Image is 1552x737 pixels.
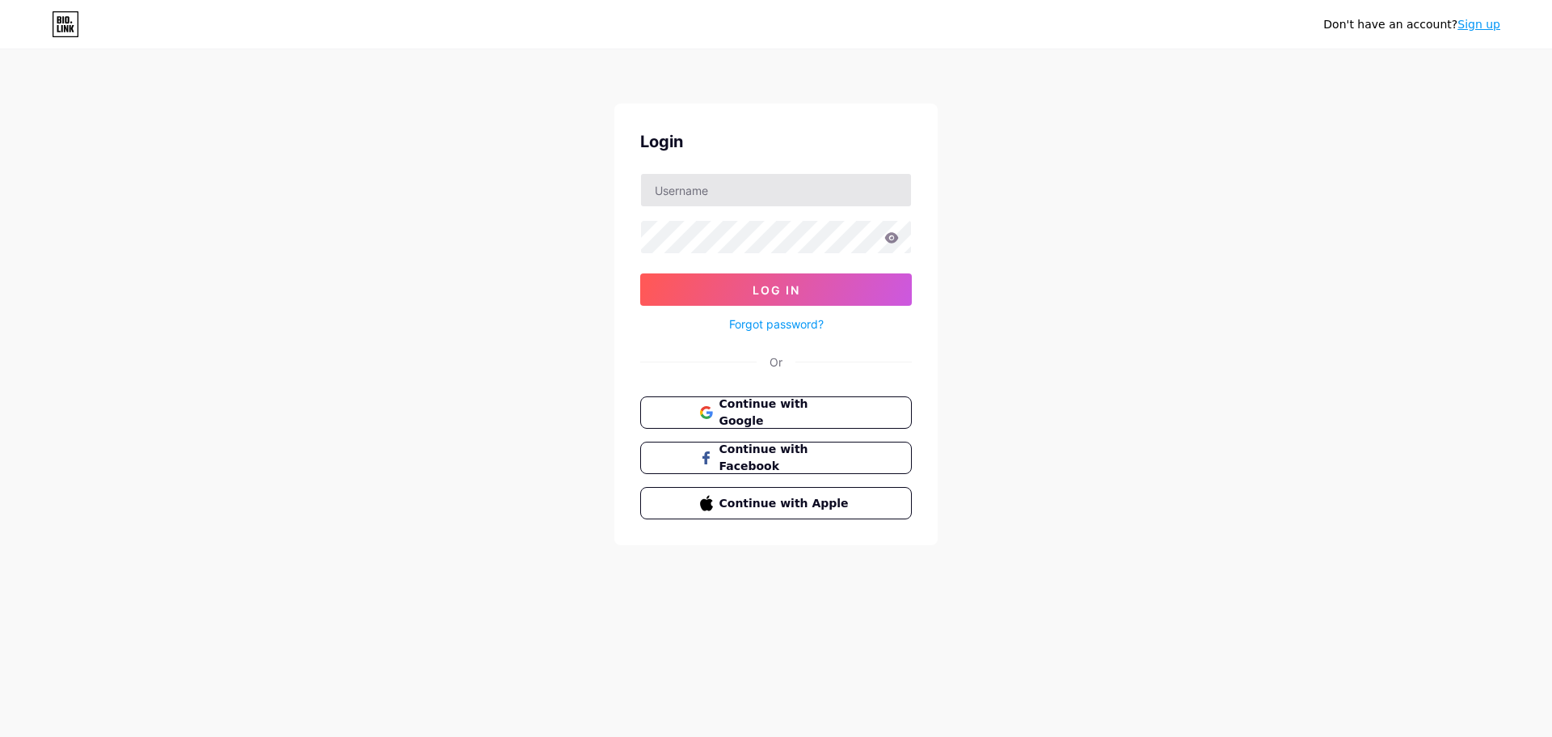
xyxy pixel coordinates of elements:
[640,129,912,154] div: Login
[641,174,911,206] input: Username
[770,354,782,371] div: Or
[729,316,824,332] a: Forgot password?
[640,273,912,306] button: Log In
[753,283,800,297] span: Log In
[1457,18,1500,31] a: Sign up
[719,396,853,430] span: Continue with Google
[719,441,853,475] span: Continue with Facebook
[1323,16,1500,33] div: Don't have an account?
[640,442,912,474] button: Continue with Facebook
[640,487,912,519] button: Continue with Apple
[719,495,853,512] span: Continue with Apple
[640,396,912,429] button: Continue with Google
